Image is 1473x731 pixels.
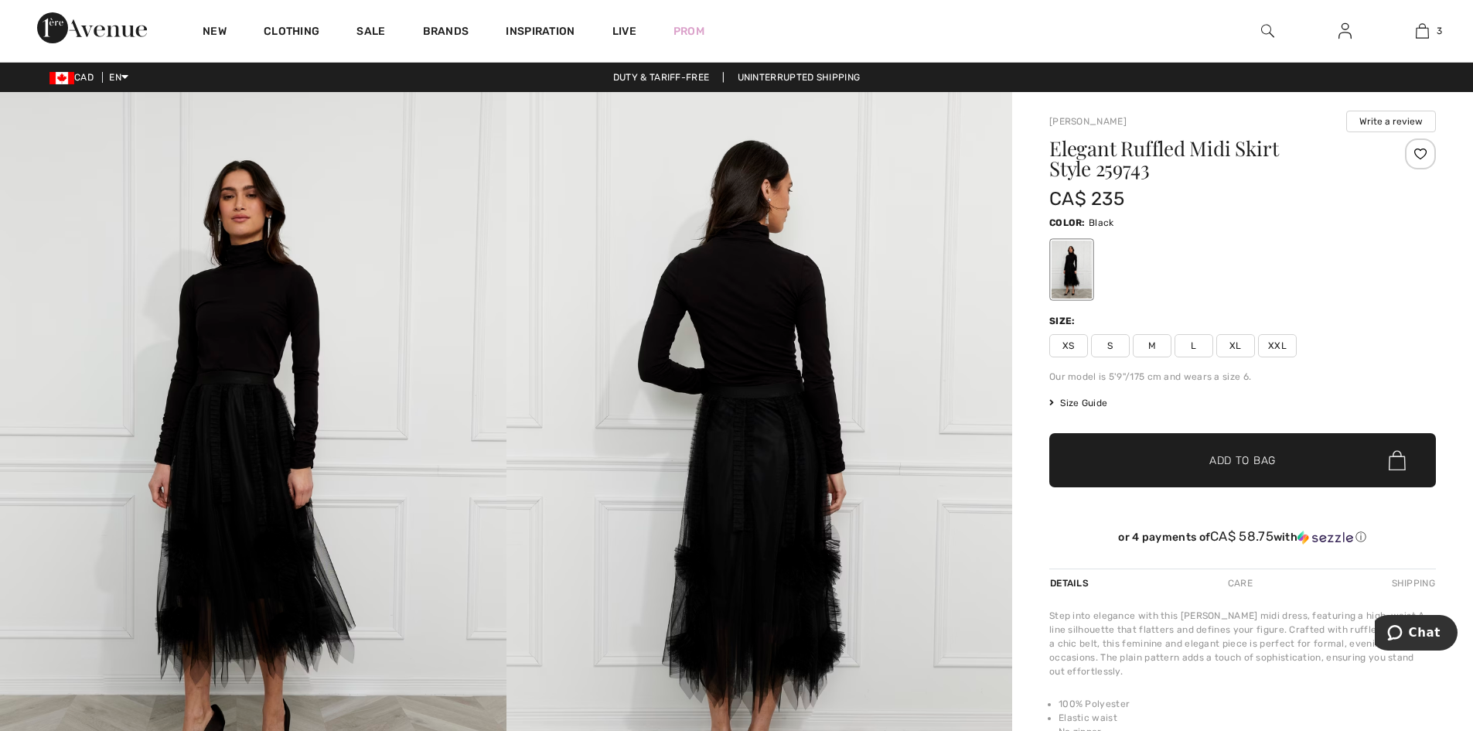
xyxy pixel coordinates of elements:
img: My Bag [1416,22,1429,40]
span: Size Guide [1049,396,1107,410]
a: Prom [673,23,704,39]
a: [PERSON_NAME] [1049,116,1127,127]
span: CA$ 235 [1049,188,1124,210]
a: 3 [1384,22,1460,40]
img: Bag.svg [1389,450,1406,470]
a: Clothing [264,25,319,41]
h1: Elegant Ruffled Midi Skirt Style 259743 [1049,138,1372,179]
a: New [203,25,227,41]
div: Black [1052,241,1092,299]
span: CA$ 58.75 [1210,528,1274,544]
img: search the website [1261,22,1274,40]
li: Elastic waist [1059,711,1436,725]
a: Sign In [1326,22,1364,41]
div: Care [1215,569,1266,597]
div: or 4 payments of with [1049,529,1436,545]
a: Live [612,23,636,39]
button: Write a review [1346,111,1436,132]
img: Canadian Dollar [49,72,74,84]
li: 100% Polyester [1059,697,1436,711]
div: Shipping [1388,569,1436,597]
div: or 4 payments ofCA$ 58.75withSezzle Click to learn more about Sezzle [1049,529,1436,550]
span: 3 [1437,24,1442,38]
div: Size: [1049,314,1079,328]
span: M [1133,334,1171,357]
span: XL [1216,334,1255,357]
span: XS [1049,334,1088,357]
button: Add to Bag [1049,433,1436,487]
span: L [1175,334,1213,357]
img: 1ère Avenue [37,12,147,43]
a: Sale [356,25,385,41]
iframe: Opens a widget where you can chat to one of our agents [1375,615,1458,654]
img: Sezzle [1297,531,1353,545]
span: Black [1089,217,1114,228]
div: Details [1049,569,1093,597]
a: Brands [423,25,469,41]
span: EN [109,72,128,83]
span: Color: [1049,217,1086,228]
span: Add to Bag [1209,453,1276,469]
div: Step into elegance with this [PERSON_NAME] midi dress, featuring a high-waist A-line silhouette t... [1049,609,1436,678]
img: My Info [1338,22,1352,40]
div: Our model is 5'9"/175 cm and wears a size 6. [1049,370,1436,384]
span: Inspiration [506,25,575,41]
span: S [1091,334,1130,357]
span: XXL [1258,334,1297,357]
span: CAD [49,72,100,83]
